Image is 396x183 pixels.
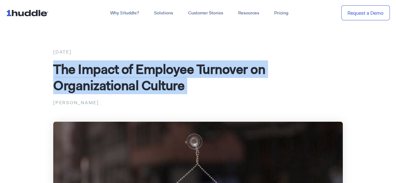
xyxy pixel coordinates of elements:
[53,60,265,94] span: The Impact of Employee Turnover on Organizational Culture
[267,8,296,19] a: Pricing
[181,8,231,19] a: Customer Stories
[6,7,51,19] img: ...
[53,48,343,56] div: [DATE]
[53,99,343,107] p: [PERSON_NAME]
[103,8,147,19] a: Why 1Huddle?
[341,5,390,21] a: Request a Demo
[147,8,181,19] a: Solutions
[231,8,267,19] a: Resources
